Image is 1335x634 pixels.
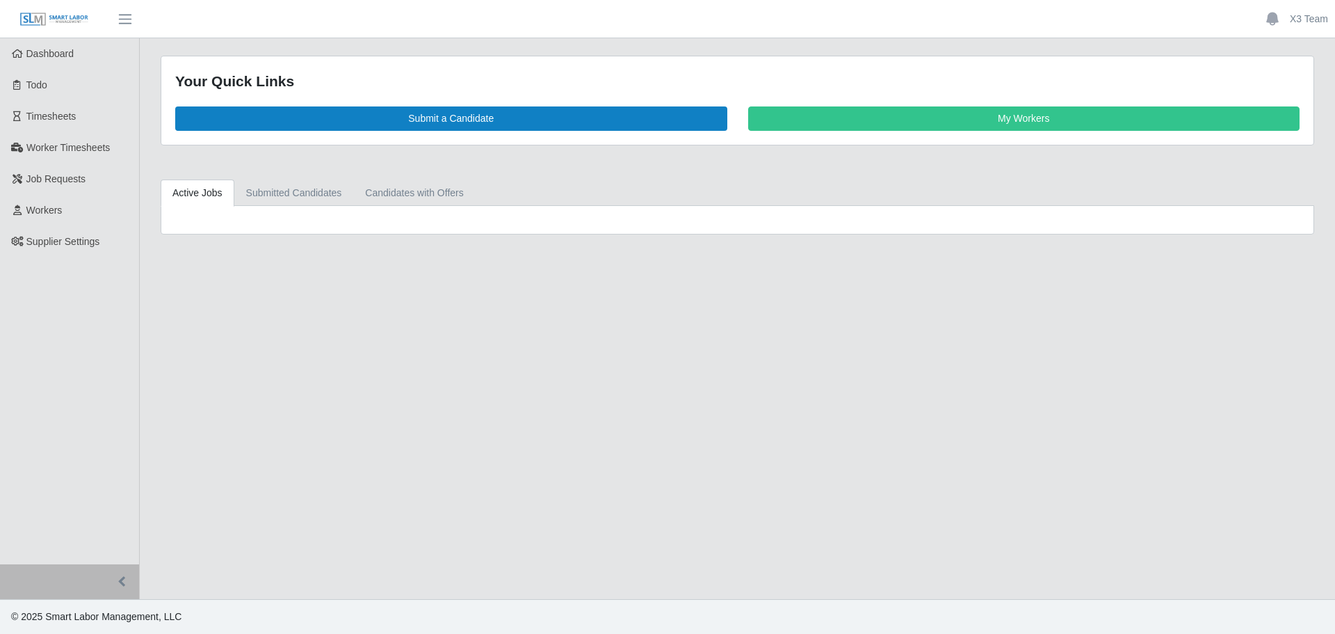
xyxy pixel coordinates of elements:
span: Dashboard [26,48,74,59]
div: Your Quick Links [175,70,1300,93]
img: SLM Logo [19,12,89,27]
span: Job Requests [26,173,86,184]
span: Supplier Settings [26,236,100,247]
span: © 2025 Smart Labor Management, LLC [11,611,181,622]
a: X3 Team [1290,12,1328,26]
span: Worker Timesheets [26,142,110,153]
a: Active Jobs [161,180,234,207]
span: Workers [26,205,63,216]
span: Timesheets [26,111,76,122]
a: Submit a Candidate [175,106,727,131]
span: Todo [26,79,47,90]
a: Candidates with Offers [353,180,475,207]
a: Submitted Candidates [234,180,354,207]
a: My Workers [748,106,1300,131]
